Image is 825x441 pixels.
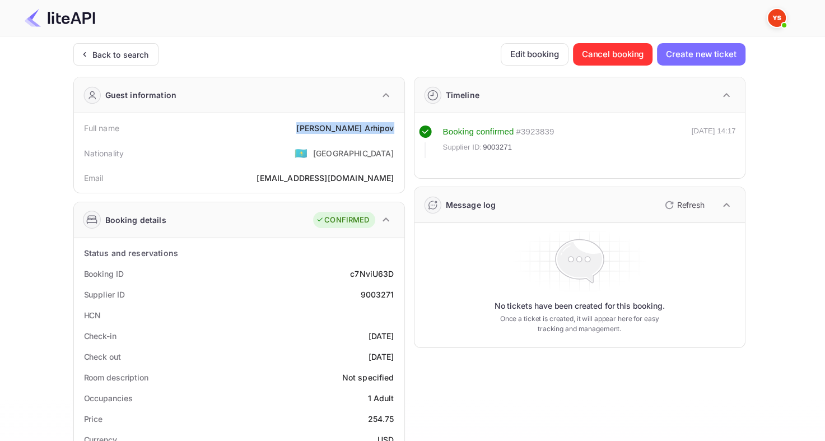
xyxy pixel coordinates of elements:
div: 1 Adult [367,392,394,404]
div: Timeline [446,89,479,101]
div: Booking details [105,214,166,226]
button: Create new ticket [657,43,745,66]
button: Edit booking [501,43,568,66]
div: [GEOGRAPHIC_DATA] [313,147,394,159]
div: Check-in [84,330,116,342]
div: Guest information [105,89,177,101]
span: Supplier ID: [443,142,482,153]
div: Message log [446,199,496,211]
div: [DATE] [369,330,394,342]
div: Room description [84,372,148,383]
div: Booking confirmed [443,126,514,138]
div: Price [84,413,103,425]
div: HCN [84,309,101,321]
div: Occupancies [84,392,133,404]
div: c7NviU63D [350,268,394,280]
span: 9003271 [483,142,512,153]
p: No tickets have been created for this booking. [495,300,665,312]
div: Supplier ID [84,289,125,300]
div: Email [84,172,104,184]
div: [DATE] [369,351,394,363]
div: [EMAIL_ADDRESS][DOMAIN_NAME] [257,172,394,184]
p: Refresh [677,199,705,211]
div: Status and reservations [84,247,178,259]
button: Cancel booking [573,43,653,66]
img: LiteAPI Logo [25,9,95,27]
div: Full name [84,122,119,134]
div: [PERSON_NAME] Arhipov [296,122,394,134]
div: [DATE] 14:17 [692,126,736,158]
div: CONFIRMED [316,215,369,226]
p: Once a ticket is created, it will appear here for easy tracking and management. [491,314,668,334]
div: Check out [84,351,121,363]
div: Back to search [92,49,149,61]
img: Yandex Support [768,9,786,27]
div: 254.75 [368,413,394,425]
span: United States [295,143,307,163]
div: 9003271 [360,289,394,300]
div: Booking ID [84,268,124,280]
div: Nationality [84,147,124,159]
div: # 3923839 [516,126,554,138]
button: Refresh [658,196,709,214]
div: Not specified [342,372,394,383]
